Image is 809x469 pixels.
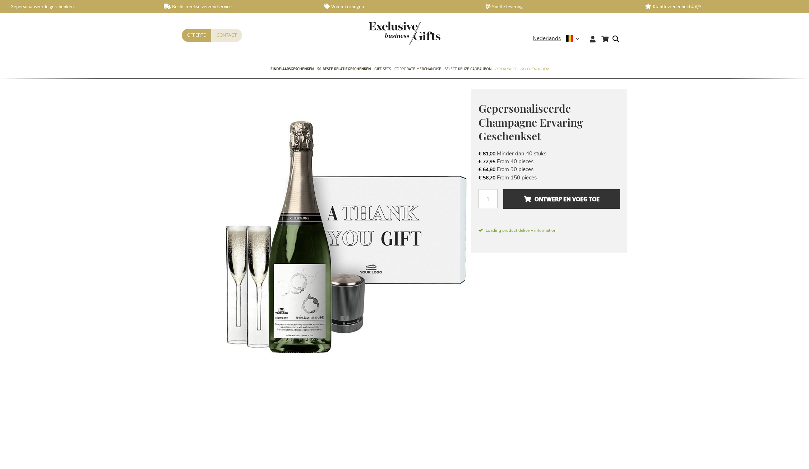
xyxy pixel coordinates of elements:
[271,65,314,73] span: Eindejaarsgeschenken
[328,381,360,416] a: Gepersonaliseerde Champagne Ervaring Geschenkset
[374,65,391,73] span: Gift Sets
[182,29,211,42] a: Offerte
[369,22,404,45] a: store logo
[485,4,633,10] a: Snelle levering
[479,189,498,208] input: Aantal
[362,381,394,416] a: Gepersonaliseerde Champagne Ervaring Geschenkset
[4,4,152,10] a: Gepersonaliseerde geschenken
[479,101,583,143] span: Gepersonaliseerde Champagne Ervaring Geschenkset
[182,89,471,378] img: Gepersonaliseerde Champagne Ervaring Geschenkset
[479,174,620,182] li: From 150 pieces
[645,4,794,10] a: Klanttevredenheid 4,6/5
[479,158,495,165] span: € 72,95
[479,174,495,181] span: € 56,70
[445,65,491,73] span: Select Keuze Cadeaubon
[479,150,620,158] li: Minder dan 40 stuks
[479,227,620,234] span: Loading product delivery information.
[431,381,463,416] a: Gepersonaliseerde Champagne Ervaring Geschenkset
[394,65,441,73] span: Corporate Merchandise
[225,381,256,416] a: Gepersonaliseerde Champagne Ervaring Geschenkset
[369,22,440,45] img: Exclusive Business gifts logo
[533,34,584,43] div: Nederlands
[524,193,600,205] span: Ontwerp en voeg toe
[211,29,242,42] a: Contact
[479,150,495,157] span: € 81,00
[479,165,620,173] li: From 90 pieces
[164,4,313,10] a: Rechtstreekse verzendservice
[479,158,620,165] li: From 40 pieces
[533,34,561,43] span: Nederlands
[520,65,548,73] span: Gelegenheden
[293,381,325,416] a: Gepersonaliseerde Champagne Ervaring Geschenkset
[495,65,517,73] span: Per Budget
[479,166,495,173] span: € 64,80
[503,189,620,209] button: Ontwerp en voeg toe
[259,381,291,416] a: Gepersonaliseerde Champagne Ervaring Geschenkset
[311,419,342,454] a: Gepersonaliseerde Champagne Ervaring Geschenkset
[317,65,371,73] span: 50 beste relatiegeschenken
[324,4,473,10] a: Volumkortingen
[397,381,429,416] a: Gepersonaliseerde Champagne Ervaring Geschenkset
